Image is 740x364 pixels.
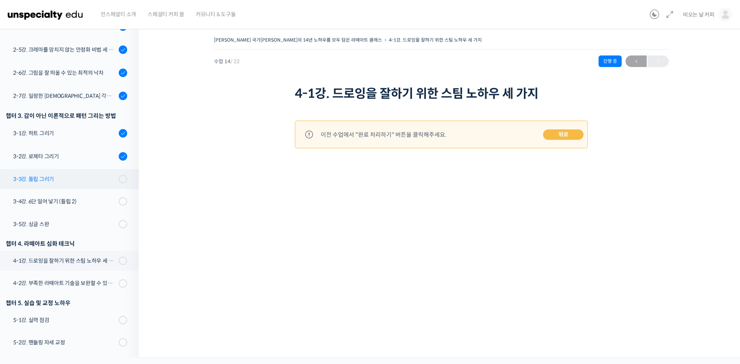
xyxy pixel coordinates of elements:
[389,37,482,43] a: 4-1강. 드로잉을 잘하기 위한 스팀 노하우 세 가지
[13,175,116,183] div: 3-3강. 튤립 그리기
[71,256,80,262] span: 대화
[51,244,99,263] a: 대화
[13,316,116,324] div: 5-1강. 실력 점검
[599,55,622,67] div: 진행 중
[543,129,584,140] a: 뒤로
[24,256,29,262] span: 홈
[230,58,240,65] span: / 22
[626,56,647,67] span: ←
[13,45,116,54] div: 2-5강. 크레마를 망치지 않는 안정화 비법 세 가지
[99,244,148,263] a: 설정
[626,55,647,67] a: ←이전
[13,197,116,206] div: 3-4강. 6단 밀어 넣기 (튤립 2)
[13,279,116,287] div: 4-2강. 부족한 라떼아트 기술을 보완할 수 있는 비법, 에칭
[119,256,128,262] span: 설정
[13,338,116,347] div: 5-2강. 핸들링 자세 교정
[214,37,382,43] a: [PERSON_NAME] 국가[PERSON_NAME]의 14년 노하우를 모두 담은 라떼아트 클래스
[13,257,116,265] div: 4-1강. 드로잉을 잘하기 위한 스팀 노하우 세 가지
[13,69,116,77] div: 2-6강. 그림을 잘 띄울 수 있는 최적의 낙차
[2,244,51,263] a: 홈
[13,220,116,228] div: 3-5강. 싱글 스완
[6,238,127,249] div: 챕터 4. 라떼아트 심화 테크닉
[214,59,240,64] span: 수업 14
[13,152,116,161] div: 3-2강. 로제타 그리기
[295,86,588,101] h1: 4-1강. 드로잉을 잘하기 위한 스팀 노하우 세 가지
[13,92,116,100] div: 2-7강. 일정한 [DEMOGRAPHIC_DATA] 각도를 완성하는 방법
[683,11,715,18] span: 비오는 날 커피
[6,298,127,308] div: 챕터 5. 실습 및 교정 노하우
[6,111,127,121] div: 챕터 3. 감이 아닌 이론적으로 패턴 그리는 방법
[13,129,116,138] div: 3-1강. 하트 그리기
[321,129,446,140] div: 이전 수업에서 "완료 처리하기" 버튼을 클릭해주세요.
